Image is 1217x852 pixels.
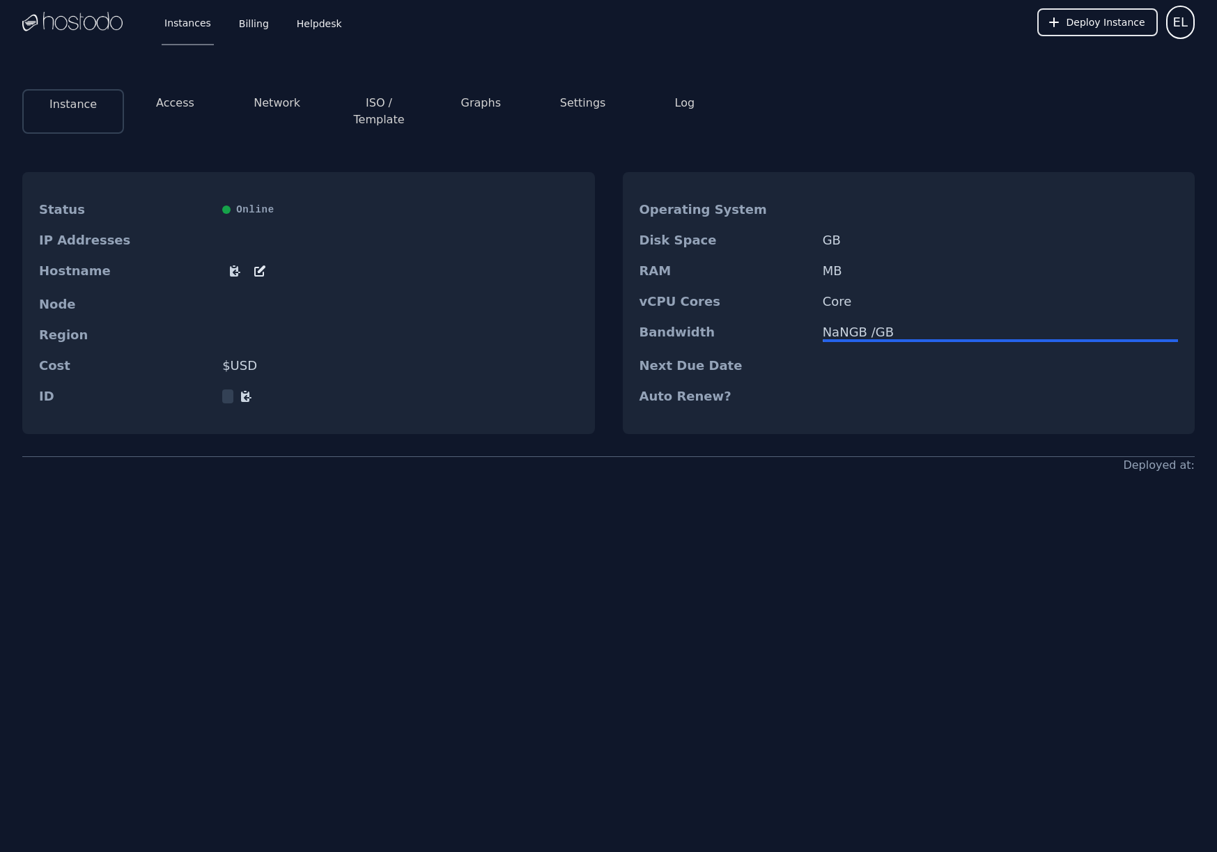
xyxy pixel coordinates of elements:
dd: GB [823,233,1178,247]
dt: Next Due Date [639,359,812,373]
dt: Region [39,328,211,342]
div: NaN GB / GB [823,325,1178,339]
dt: Disk Space [639,233,812,247]
dt: RAM [639,264,812,278]
dt: vCPU Cores [639,295,812,309]
span: Deploy Instance [1067,15,1145,29]
button: Access [156,95,194,111]
dd: MB [823,264,1178,278]
dt: Auto Renew? [639,389,812,403]
button: Instance [49,96,97,113]
button: User menu [1166,6,1195,39]
dt: ID [39,389,211,403]
dt: Status [39,203,211,217]
div: Deployed at: [1123,457,1195,474]
dt: Hostname [39,264,211,281]
button: ISO / Template [339,95,419,128]
dd: Core [823,295,1178,309]
button: Settings [560,95,606,111]
button: Deploy Instance [1037,8,1158,36]
div: Online [222,203,578,217]
span: EL [1173,13,1188,32]
button: Network [254,95,300,111]
button: Graphs [461,95,501,111]
img: Logo [22,12,123,33]
button: Log [675,95,695,111]
dt: Bandwidth [639,325,812,342]
dd: $ USD [222,359,578,373]
dt: Operating System [639,203,812,217]
dt: Node [39,297,211,311]
dt: IP Addresses [39,233,211,247]
dt: Cost [39,359,211,373]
